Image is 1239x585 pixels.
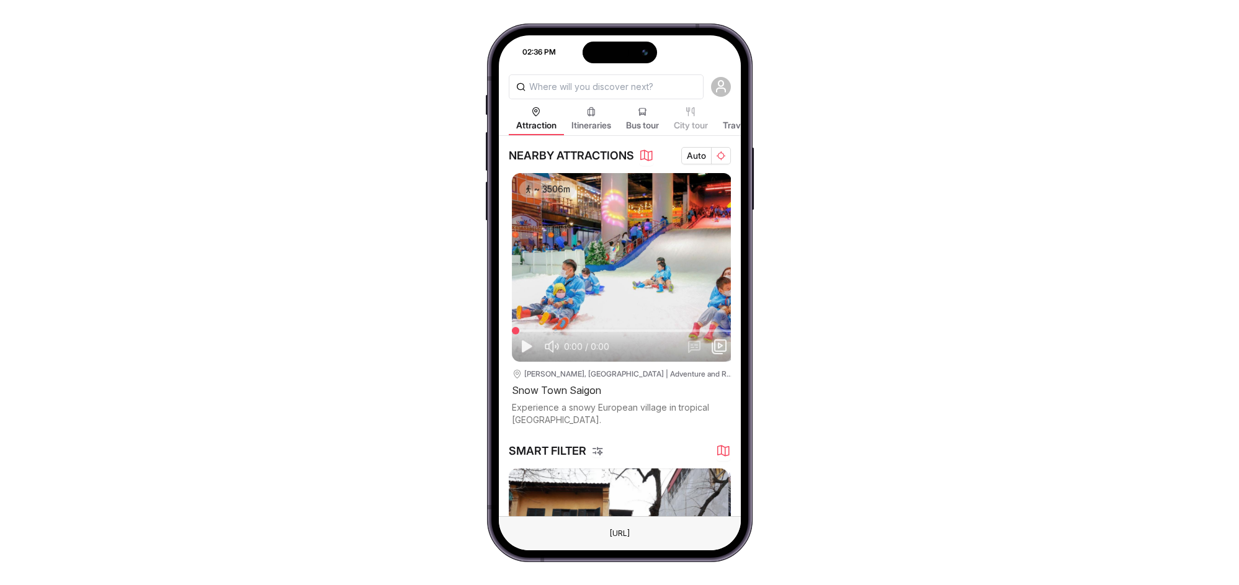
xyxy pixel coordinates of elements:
span: Bus tour [626,119,659,132]
span: Travel Blog [723,119,767,132]
div: Snow Town Saigon [512,382,734,399]
span: City tour [674,119,708,132]
div: 02:36 PM [500,47,562,58]
input: Where will you discover next? [509,74,704,99]
span: Attraction [516,119,557,132]
div: Experience a snowy European village in tropical [GEOGRAPHIC_DATA]. [512,401,734,426]
span: 0:00 / 0:00 [564,341,609,353]
span: Auto [687,148,706,163]
div: NEARBY ATTRACTIONS [509,147,634,164]
div: This is a fake element. To change the URL just use the Browser text field on the top. [600,525,640,542]
button: Auto [681,147,712,164]
span: ~ 3506m [534,182,570,197]
span: Itineraries [571,119,611,132]
div: SMART FILTER [509,442,604,460]
div: [PERSON_NAME], [GEOGRAPHIC_DATA] | Adventure and Recreation [524,369,734,379]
